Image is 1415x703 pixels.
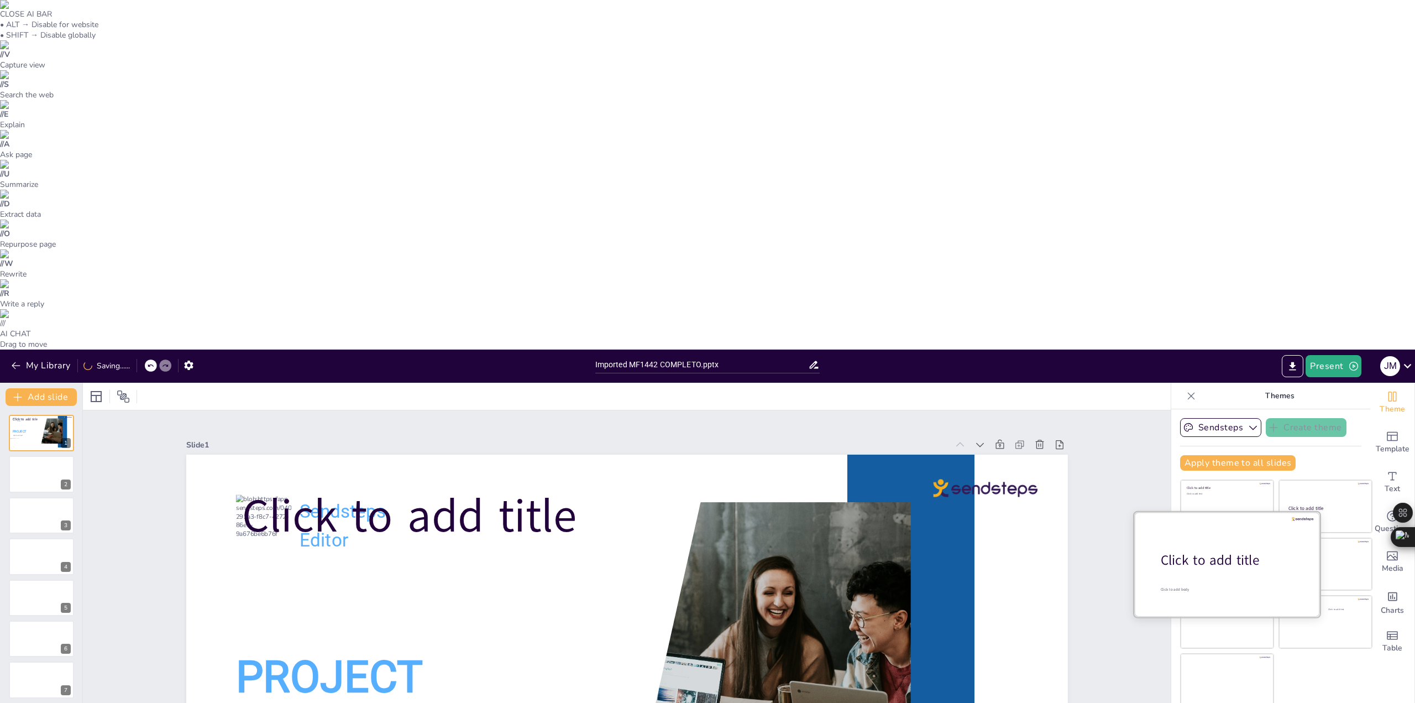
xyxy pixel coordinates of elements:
div: 5 [61,603,71,613]
span: Position [117,390,130,403]
div: Click to add text [1187,493,1266,496]
span: Template [1376,443,1409,455]
div: 5 [9,580,74,616]
div: 6 [9,621,74,657]
div: Click to add title [1187,486,1266,490]
div: 6 [61,644,71,654]
div: 7 [61,685,71,695]
button: Add slide [6,388,77,406]
div: Click to add text [1328,608,1363,611]
div: 3 [9,497,74,534]
div: Saving...... [83,361,130,371]
input: Insert title [595,357,809,373]
div: Add ready made slides [1370,423,1414,462]
div: 4 [9,538,74,575]
div: 2 [61,480,71,490]
div: Layout [87,388,105,405]
span: Developed by Sendsteps [13,434,21,435]
div: Click to add title [1161,551,1302,570]
p: Themes [1200,383,1359,409]
span: Text [1385,483,1400,495]
button: Export to PowerPoint [1282,355,1303,377]
div: Click to add title [1288,505,1362,512]
button: My Library [8,357,75,374]
span: Media [1382,563,1403,575]
span: Theme [1380,403,1405,415]
span: Table [1382,642,1402,654]
div: Add a table [1370,622,1414,662]
span: Questions [1375,523,1411,535]
div: 1 [9,415,74,451]
div: 7 [9,662,74,698]
div: Get real-time input from your audience [1370,502,1414,542]
button: Apply theme to all slides [1180,455,1296,471]
button: J M [1380,355,1400,377]
button: Create theme [1266,418,1346,437]
div: 4 [61,562,71,572]
div: Click to add body [1161,587,1300,592]
button: Sendsteps [1180,418,1261,437]
span: Click to add text [13,435,23,436]
span: BUSINESS [13,426,28,430]
div: Add images, graphics, shapes or video [1370,542,1414,582]
div: Add charts and graphs [1370,582,1414,622]
span: Click to add title [13,417,38,421]
div: Click to add text [1288,516,1361,519]
span: PROJECT [13,429,27,433]
div: Click to add title [1285,601,1364,606]
div: 3 [61,520,71,530]
button: Present [1306,355,1361,377]
span: Charts [1381,605,1404,617]
div: Add text boxes [1370,462,1414,502]
div: Change the overall theme [1370,383,1414,423]
div: J M [1380,356,1400,376]
div: Click to add title [1285,543,1364,548]
div: 1 [61,438,71,448]
div: 2 [9,456,74,492]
